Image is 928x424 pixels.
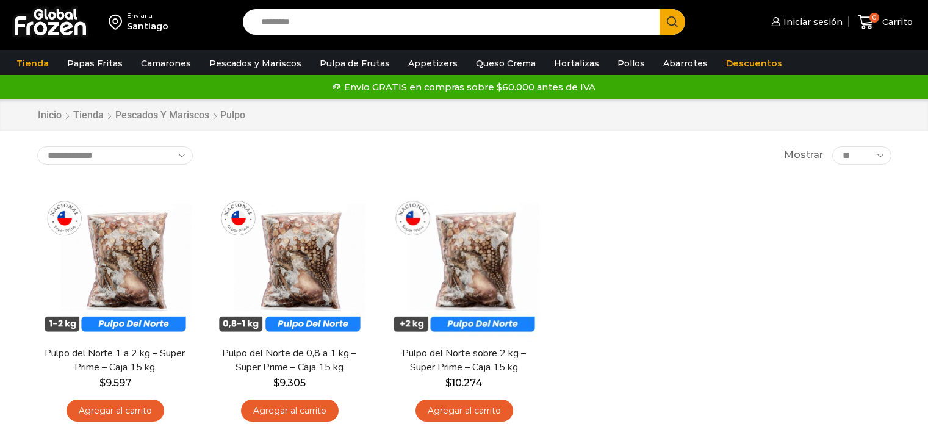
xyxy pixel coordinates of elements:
h1: Pulpo [220,109,245,121]
a: Papas Fritas [61,52,129,75]
a: Hortalizas [548,52,605,75]
a: Inicio [37,109,62,123]
a: Pollos [611,52,651,75]
a: Tienda [73,109,104,123]
a: Descuentos [720,52,788,75]
select: Pedido de la tienda [37,146,193,165]
a: Agregar al carrito: “Pulpo del Norte 1 a 2 kg - Super Prime - Caja 15 kg” [67,400,164,422]
span: Mostrar [784,148,823,162]
a: Pescados y Mariscos [203,52,308,75]
bdi: 9.305 [273,377,306,389]
span: Iniciar sesión [780,16,843,28]
a: Abarrotes [657,52,714,75]
a: Queso Crema [470,52,542,75]
nav: Breadcrumb [37,109,245,123]
a: 0 Carrito [855,8,916,37]
a: Pulpo del Norte sobre 2 kg – Super Prime – Caja 15 kg [394,347,534,375]
a: Pescados y Mariscos [115,109,210,123]
a: Iniciar sesión [768,10,843,34]
a: Tienda [10,52,55,75]
div: Santiago [127,20,168,32]
span: $ [273,377,279,389]
a: Camarones [135,52,197,75]
a: Pulpo del Norte de 0,8 a 1 kg – Super Prime – Caja 15 kg [219,347,359,375]
span: Carrito [879,16,913,28]
a: Appetizers [402,52,464,75]
div: Enviar a [127,12,168,20]
bdi: 9.597 [99,377,131,389]
span: $ [445,377,451,389]
a: Agregar al carrito: “Pulpo del Norte sobre 2 kg - Super Prime - Caja 15 kg” [415,400,513,422]
span: $ [99,377,106,389]
button: Search button [660,9,685,35]
bdi: 10.274 [445,377,483,389]
a: Agregar al carrito: “Pulpo del Norte de 0,8 a 1 kg - Super Prime - Caja 15 kg” [241,400,339,422]
a: Pulpa de Frutas [314,52,396,75]
img: address-field-icon.svg [109,12,127,32]
a: Pulpo del Norte 1 a 2 kg – Super Prime – Caja 15 kg [45,347,185,375]
span: 0 [869,13,879,23]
